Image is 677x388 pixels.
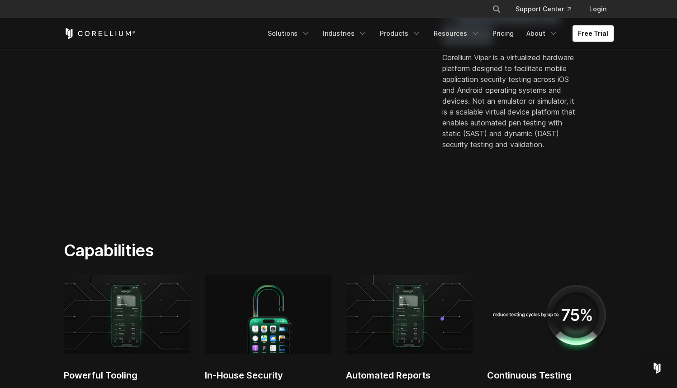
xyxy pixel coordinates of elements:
img: automated-testing-1 [487,275,614,354]
a: Resources [428,25,485,42]
h2: Capabilities [64,240,424,260]
div: Navigation Menu [262,25,614,42]
a: Support Center [508,1,578,17]
h2: Powerful Tooling [64,369,190,382]
a: Pricing [487,25,519,42]
div: Open Intercom Messenger [646,357,668,379]
a: Free Trial [573,25,614,42]
h2: Automated Reports [346,369,473,382]
a: Login [582,1,614,17]
a: Corellium Home [64,28,136,39]
h2: Continuous Testing [487,369,614,382]
p: Corellium Viper is a virtualized hardware platform designed to facilitate mobile application secu... [442,52,579,150]
img: powerful_tooling [64,275,190,354]
a: Products [374,25,426,42]
img: powerful_tooling [346,275,473,354]
img: inhouse-security [205,275,331,354]
h2: In-House Security [205,369,331,382]
div: Navigation Menu [481,1,614,17]
a: About [521,25,563,42]
a: Solutions [262,25,316,42]
a: Industries [317,25,373,42]
button: Search [488,1,505,17]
